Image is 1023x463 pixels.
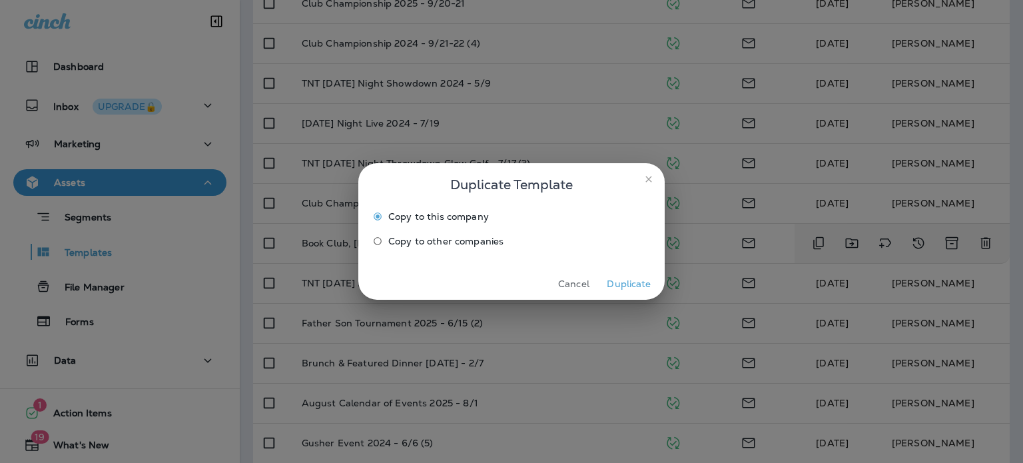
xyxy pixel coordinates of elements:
button: Duplicate [604,274,654,294]
span: Duplicate Template [450,174,573,195]
span: Copy to other companies [388,236,504,246]
button: close [638,169,659,190]
button: Cancel [549,274,599,294]
span: Copy to this company [388,211,489,222]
